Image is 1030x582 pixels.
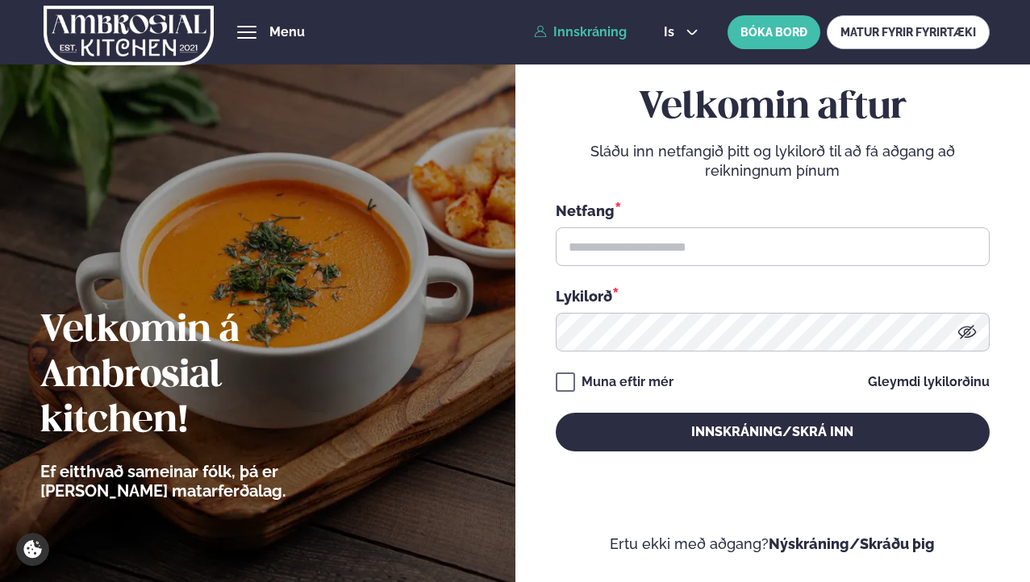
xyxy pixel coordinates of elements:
p: Sláðu inn netfangið þitt og lykilorð til að fá aðgang að reikningnum þínum [556,142,990,181]
a: Cookie settings [16,533,49,566]
button: hamburger [237,23,256,42]
div: Netfang [556,200,990,221]
button: is [651,26,711,39]
button: Innskráning/Skrá inn [556,413,990,451]
img: logo [44,2,214,69]
p: Ef eitthvað sameinar fólk, þá er [PERSON_NAME] matarferðalag. [40,462,375,501]
a: Gleymdi lykilorðinu [868,376,990,389]
h2: Velkomin aftur [556,85,990,131]
a: Nýskráning/Skráðu þig [769,535,935,552]
h2: Velkomin á Ambrosial kitchen! [40,309,375,444]
p: Ertu ekki með aðgang? [556,534,990,554]
div: Lykilorð [556,285,990,306]
span: is [664,26,679,39]
a: MATUR FYRIR FYRIRTÆKI [827,15,990,49]
a: Innskráning [534,25,627,39]
button: BÓKA BORÐ [728,15,820,49]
